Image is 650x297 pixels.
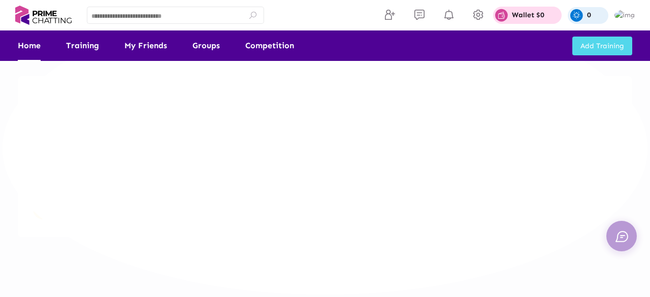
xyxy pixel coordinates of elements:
[15,3,72,27] img: logo
[572,37,632,55] button: Add Training
[192,30,220,61] a: Groups
[512,12,544,19] p: Wallet $0
[18,30,41,61] a: Home
[245,30,294,61] a: Competition
[124,30,167,61] a: My Friends
[580,42,624,50] span: Add Training
[66,30,99,61] a: Training
[614,10,635,21] img: img
[587,12,591,19] p: 0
